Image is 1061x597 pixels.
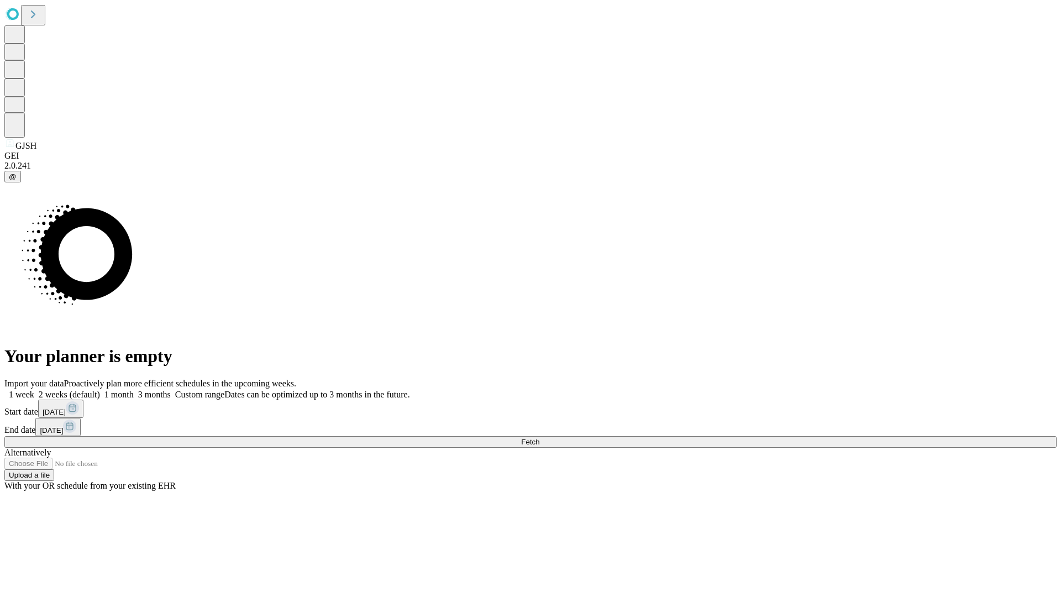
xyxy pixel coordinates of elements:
span: 2 weeks (default) [39,390,100,399]
span: [DATE] [43,408,66,416]
span: Dates can be optimized up to 3 months in the future. [224,390,409,399]
span: Import your data [4,379,64,388]
div: 2.0.241 [4,161,1057,171]
button: Upload a file [4,469,54,481]
span: Fetch [521,438,539,446]
button: @ [4,171,21,182]
span: GJSH [15,141,36,150]
span: Alternatively [4,448,51,457]
span: 1 month [104,390,134,399]
h1: Your planner is empty [4,346,1057,366]
span: @ [9,172,17,181]
button: [DATE] [38,400,83,418]
div: Start date [4,400,1057,418]
div: GEI [4,151,1057,161]
span: 3 months [138,390,171,399]
span: Custom range [175,390,224,399]
button: Fetch [4,436,1057,448]
div: End date [4,418,1057,436]
button: [DATE] [35,418,81,436]
span: 1 week [9,390,34,399]
span: With your OR schedule from your existing EHR [4,481,176,490]
span: [DATE] [40,426,63,434]
span: Proactively plan more efficient schedules in the upcoming weeks. [64,379,296,388]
